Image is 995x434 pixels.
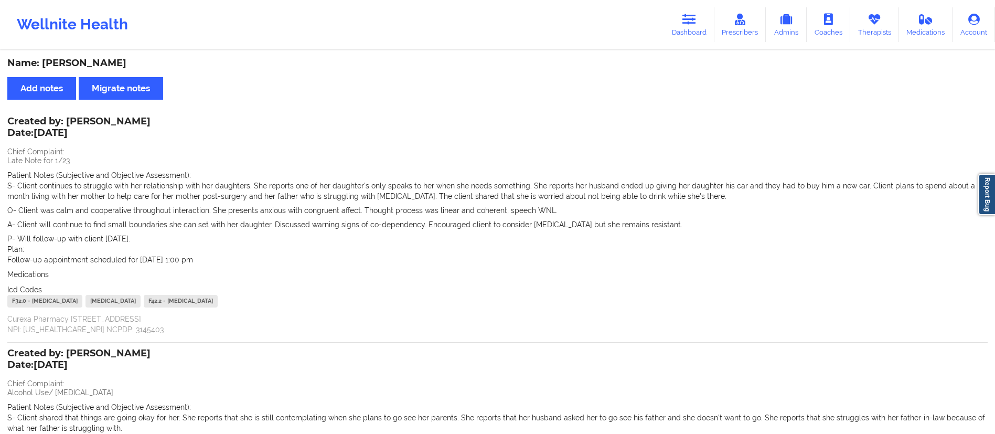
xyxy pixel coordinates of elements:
[7,255,988,265] p: Follow-up appointment scheduled for [DATE] 1:00 pm
[766,7,807,42] a: Admins
[7,205,988,216] p: O- Client was calm and cooperative throughout interaction. She presents anxious with congruent af...
[7,314,988,335] p: Curexa Pharmacy [STREET_ADDRESS] NPI: [US_HEALTHCARE_NPI] NCPDP: 3145403
[7,295,82,308] div: F32.0 - [MEDICAL_DATA]
[7,379,65,388] span: Chief Complaint:
[7,270,49,279] span: Medications
[7,234,988,244] p: P- Will follow-up with client [DATE].
[7,387,988,398] p: Alcohol Use/ [MEDICAL_DATA]
[7,57,988,69] div: Name: [PERSON_NAME]
[144,295,218,308] div: F42.2 - [MEDICAL_DATA]
[7,358,151,372] p: Date: [DATE]
[953,7,995,42] a: Account
[7,171,191,179] span: Patient Notes (Subjective and Objective Assessment):
[7,403,191,411] span: Patient Notes (Subjective and Objective Assessment):
[7,181,988,202] p: S- Client continues to struggle with her relationship with her daughters. She reports one of her ...
[7,219,988,230] p: A- Client will continue to find small boundaries she can set with her daughter. Discussed warning...
[7,147,65,156] span: Chief Complaint:
[7,155,988,166] p: Late Note for 1/23
[7,412,988,433] p: S- Client shared that things are going okay for her. She reports that she is still contemplating ...
[899,7,953,42] a: Medications
[807,7,850,42] a: Coaches
[7,126,151,140] p: Date: [DATE]
[978,174,995,215] a: Report Bug
[7,245,24,253] span: Plan:
[714,7,766,42] a: Prescribers
[7,77,76,100] button: Add notes
[7,116,151,140] div: Created by: [PERSON_NAME]
[664,7,714,42] a: Dashboard
[85,295,141,308] div: [MEDICAL_DATA]
[850,7,899,42] a: Therapists
[79,77,163,100] button: Migrate notes
[7,348,151,372] div: Created by: [PERSON_NAME]
[7,285,42,294] span: Icd Codes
